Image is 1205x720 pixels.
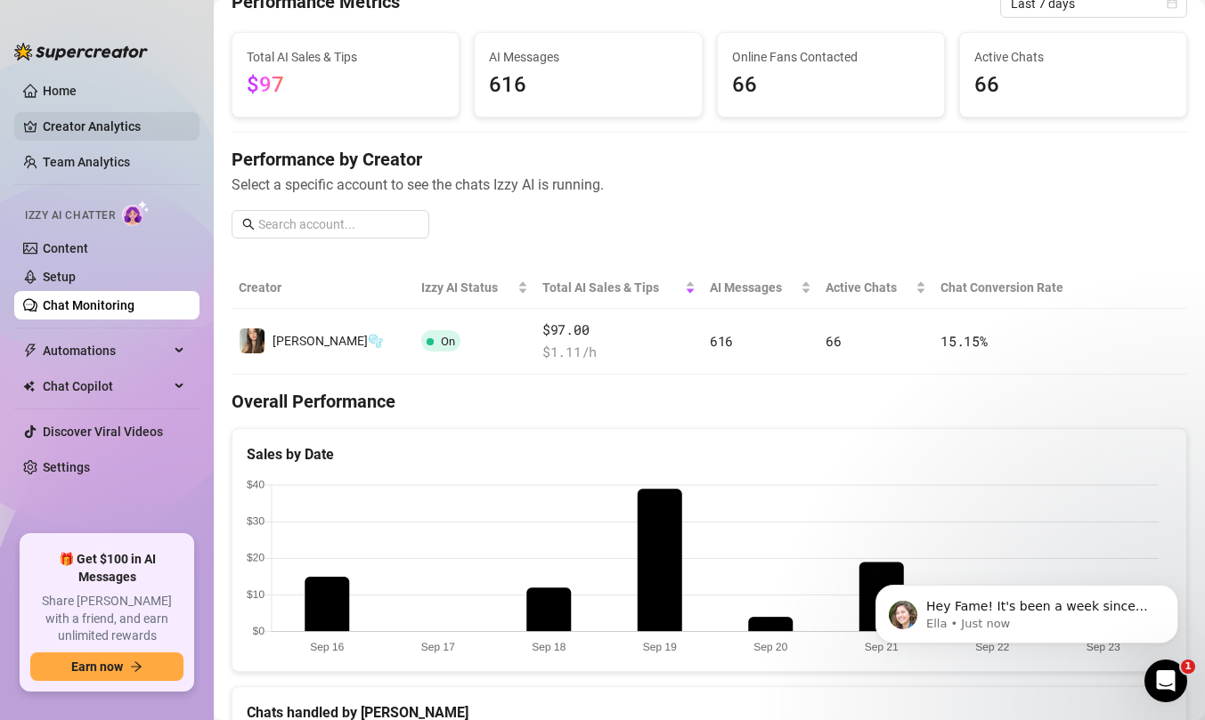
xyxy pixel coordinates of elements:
h4: Performance by Creator [232,147,1187,172]
a: Setup [43,270,76,284]
button: Earn nowarrow-right [30,652,183,681]
span: [PERSON_NAME]🫧 [273,334,383,348]
span: AI Messages [710,278,797,297]
span: arrow-right [130,660,142,673]
span: Select a specific account to see the chats Izzy AI is running. [232,174,1187,196]
a: Creator Analytics [43,112,185,141]
img: Bella🫧 [240,328,265,353]
span: 1 [1181,659,1195,674]
th: Chat Conversion Rate [933,267,1092,309]
img: Chat Copilot [23,380,35,392]
span: Share [PERSON_NAME] with a friend, and earn unlimited rewards [30,593,183,645]
a: Content [43,241,88,255]
span: Online Fans Contacted [732,47,930,67]
a: Discover Viral Videos [43,425,163,439]
span: $97.00 [542,320,696,341]
iframe: Intercom notifications message [849,547,1205,672]
h4: Overall Performance [232,389,1187,414]
span: Total AI Sales & Tips [542,278,681,297]
a: Settings [43,460,90,474]
span: $ 1.11 /h [542,342,696,363]
a: Home [43,84,77,98]
span: Active Chats [974,47,1172,67]
span: 66 [974,69,1172,102]
iframe: Intercom live chat [1144,659,1187,702]
span: Earn now [71,659,123,674]
a: Team Analytics [43,155,130,169]
a: Chat Monitoring [43,298,134,312]
span: 66 [826,332,841,350]
span: 🎁 Get $100 in AI Messages [30,551,183,586]
span: Chat Copilot [43,372,169,400]
img: logo-BBDzfeDw.svg [14,43,148,61]
span: 15.15 % [940,332,987,350]
th: Izzy AI Status [414,267,535,309]
img: AI Chatter [122,200,150,226]
span: 66 [732,69,930,102]
span: 616 [489,69,687,102]
th: Active Chats [818,267,933,309]
span: AI Messages [489,47,687,67]
div: Sales by Date [247,443,1172,465]
input: Search account... [258,214,419,234]
span: Total AI Sales & Tips [247,47,444,67]
span: search [242,218,255,231]
span: Izzy AI Status [421,278,514,297]
span: $97 [247,72,284,97]
th: AI Messages [703,267,818,309]
th: Total AI Sales & Tips [535,267,703,309]
span: 616 [710,332,733,350]
span: On [441,335,455,348]
span: Automations [43,336,169,365]
th: Creator [232,267,414,309]
span: Active Chats [826,278,912,297]
span: thunderbolt [23,344,37,358]
span: Izzy AI Chatter [25,207,115,224]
